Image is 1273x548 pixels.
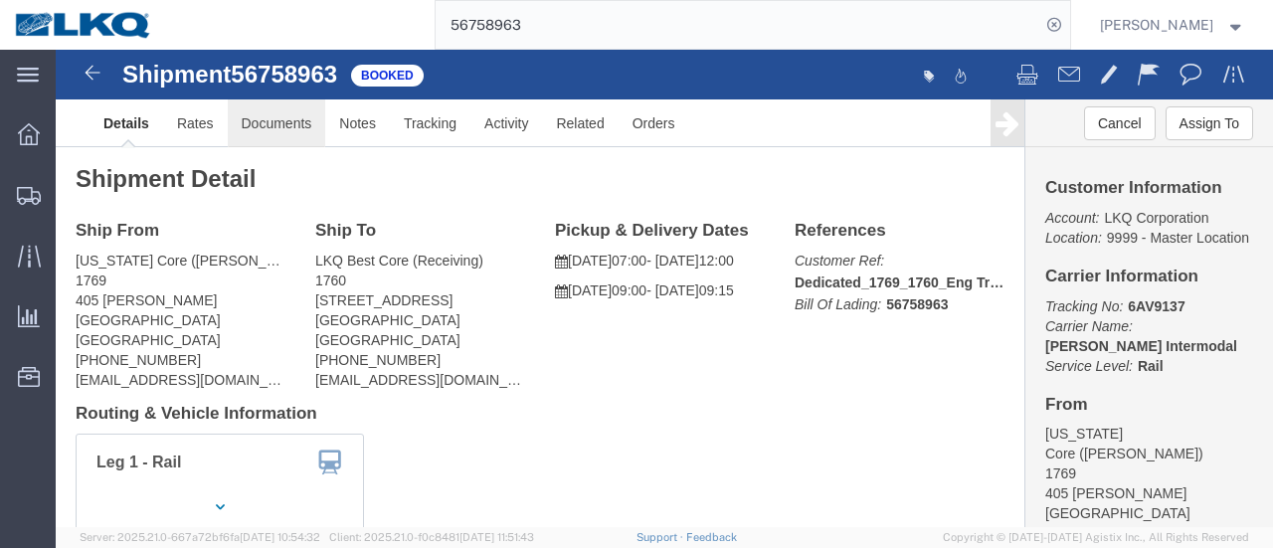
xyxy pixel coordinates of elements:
a: Feedback [686,531,737,543]
span: Server: 2025.21.0-667a72bf6fa [80,531,320,543]
input: Search for shipment number, reference number [436,1,1040,49]
button: [PERSON_NAME] [1099,13,1246,37]
img: logo [14,10,153,40]
span: Copyright © [DATE]-[DATE] Agistix Inc., All Rights Reserved [943,529,1249,546]
span: Marc Metzger [1100,14,1213,36]
span: [DATE] 10:54:32 [240,531,320,543]
iframe: FS Legacy Container [56,50,1273,527]
a: Support [636,531,686,543]
span: [DATE] 11:51:43 [459,531,534,543]
span: Client: 2025.21.0-f0c8481 [329,531,534,543]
